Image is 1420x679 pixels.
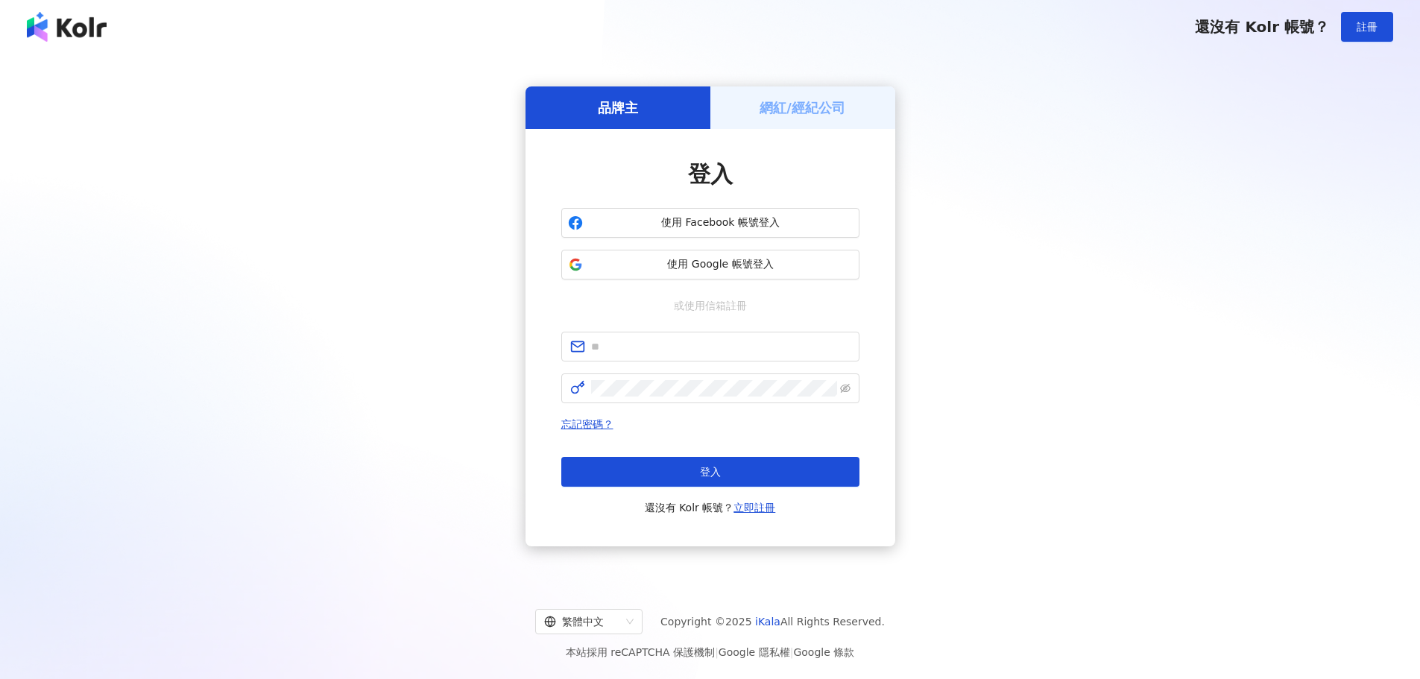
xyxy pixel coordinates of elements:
[719,646,790,658] a: Google 隱私權
[598,98,638,117] h5: 品牌主
[589,257,853,272] span: 使用 Google 帳號登入
[589,215,853,230] span: 使用 Facebook 帳號登入
[1357,21,1378,33] span: 註冊
[760,98,845,117] h5: 網紅/經紀公司
[566,643,854,661] span: 本站採用 reCAPTCHA 保護機制
[544,610,620,634] div: 繁體中文
[755,616,780,628] a: iKala
[561,457,859,487] button: 登入
[715,646,719,658] span: |
[688,161,733,187] span: 登入
[700,466,721,478] span: 登入
[561,208,859,238] button: 使用 Facebook 帳號登入
[790,646,794,658] span: |
[561,250,859,280] button: 使用 Google 帳號登入
[1341,12,1393,42] button: 註冊
[840,383,851,394] span: eye-invisible
[1195,18,1329,36] span: 還沒有 Kolr 帳號？
[645,499,776,517] span: 還沒有 Kolr 帳號？
[733,502,775,514] a: 立即註冊
[27,12,107,42] img: logo
[561,418,613,430] a: 忘記密碼？
[660,613,885,631] span: Copyright © 2025 All Rights Reserved.
[663,297,757,314] span: 或使用信箱註冊
[793,646,854,658] a: Google 條款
